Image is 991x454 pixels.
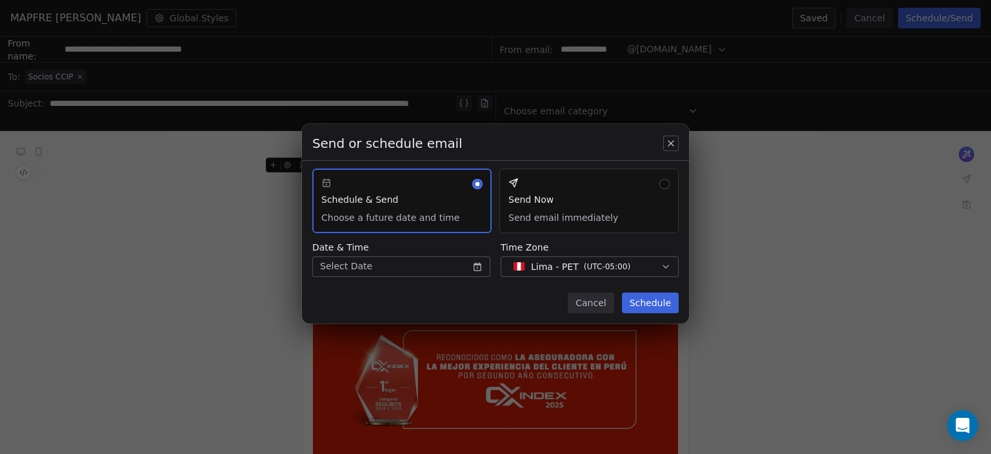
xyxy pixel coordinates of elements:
span: Lima - PET [531,260,579,273]
button: Lima - PET(UTC-05:00) [501,256,679,277]
span: Time Zone [501,241,679,254]
span: Date & Time [312,241,490,254]
button: Cancel [568,293,614,313]
span: Send or schedule email [312,134,463,152]
span: Select Date [320,260,372,273]
span: ( UTC-05:00 ) [584,261,630,273]
button: Select Date [312,256,490,277]
button: Schedule [622,293,679,313]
